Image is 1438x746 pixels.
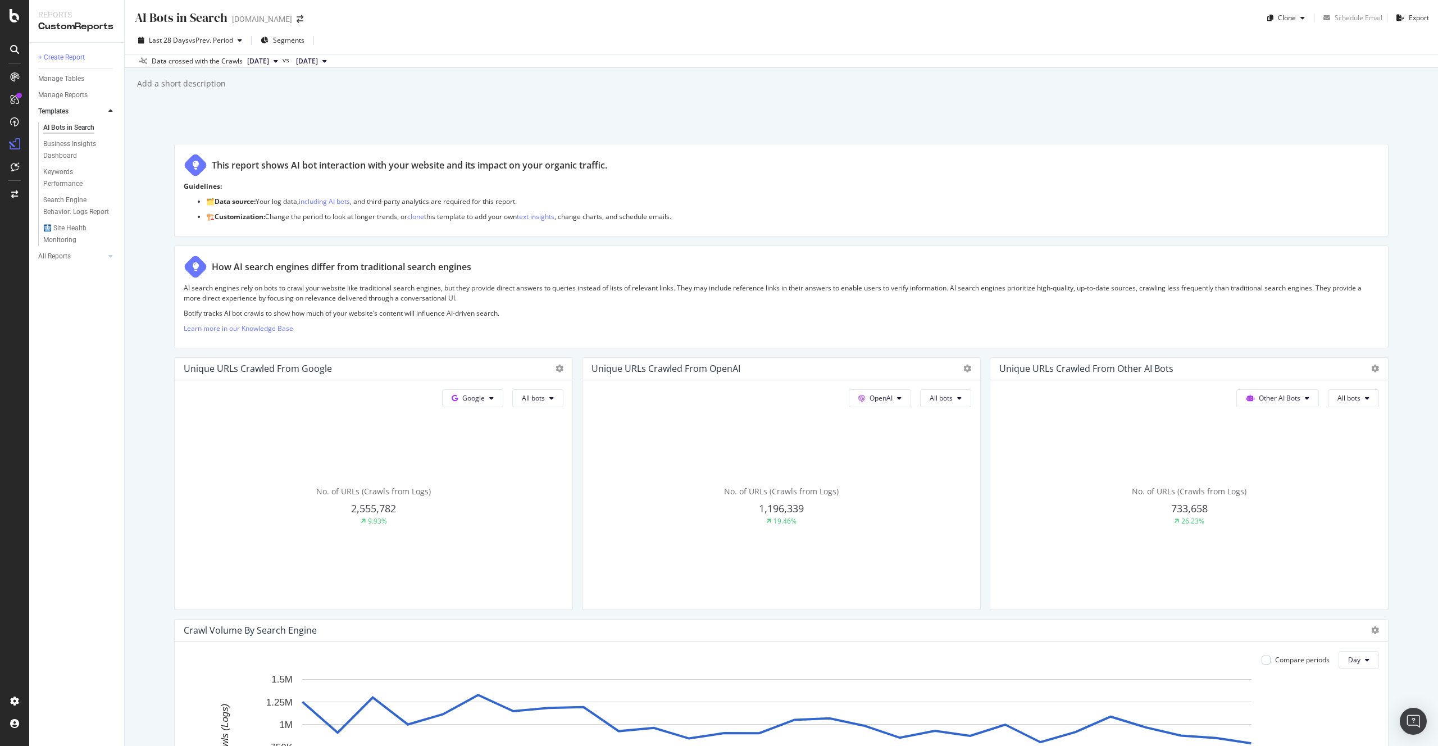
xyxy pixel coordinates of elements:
[283,55,292,65] span: vs
[174,357,573,610] div: Unique URLs Crawled from GoogleGoogleAll botsNo. of URLs (Crawls from Logs)2,555,7829.93%
[149,35,189,45] span: Last 28 Days
[243,54,283,68] button: [DATE]
[38,52,116,63] a: + Create Report
[1335,13,1382,22] div: Schedule Email
[38,73,84,85] div: Manage Tables
[1263,9,1309,27] button: Clone
[591,363,740,374] div: Unique URLs Crawled from OpenAI
[38,251,71,262] div: All Reports
[368,516,387,526] div: 9.93%
[38,9,115,20] div: Reports
[215,212,265,221] strong: Customization:
[134,31,247,49] button: Last 28 DaysvsPrev. Period
[870,393,893,403] span: OpenAI
[1259,393,1300,403] span: Other AI Bots
[1236,389,1319,407] button: Other AI Bots
[184,181,222,191] strong: Guidelines:
[442,389,503,407] button: Google
[1181,516,1204,526] div: 26.23%
[266,697,293,708] text: 1.25M
[1400,708,1427,735] div: Open Intercom Messenger
[849,389,911,407] button: OpenAI
[43,194,110,218] div: Search Engine Behavior: Logs Report
[184,625,317,636] div: Crawl Volume By Search Engine
[38,89,116,101] a: Manage Reports
[174,245,1389,348] div: How AI search engines differ from traditional search enginesAI search engines rely on bots to cra...
[206,197,1379,206] p: 🗂️ Your log data, , and third-party analytics are required for this report.
[189,35,233,45] span: vs Prev. Period
[206,212,1379,221] p: 🏗️ Change the period to look at longer trends, or this template to add your own , change charts, ...
[43,194,116,218] a: Search Engine Behavior: Logs Report
[930,393,953,403] span: All bots
[273,35,304,45] span: Segments
[407,212,424,221] a: clone
[1171,502,1208,515] span: 733,658
[297,15,303,23] div: arrow-right-arrow-left
[38,251,105,262] a: All Reports
[136,78,226,89] div: Add a short description
[212,159,607,172] div: This report shows AI bot interaction with your website and its impact on your organic traffic.
[184,363,332,374] div: Unique URLs Crawled from Google
[582,357,981,610] div: Unique URLs Crawled from OpenAIOpenAIAll botsNo. of URLs (Crawls from Logs)1,196,33919.46%
[152,56,243,66] div: Data crossed with the Crawls
[1132,486,1246,497] span: No. of URLs (Crawls from Logs)
[1319,9,1382,27] button: Schedule Email
[43,122,116,134] a: AI Bots in Search
[38,73,116,85] a: Manage Tables
[38,106,69,117] div: Templates
[724,486,839,497] span: No. of URLs (Crawls from Logs)
[351,502,396,515] span: 2,555,782
[522,393,545,403] span: All bots
[184,283,1379,302] p: AI search engines rely on bots to crawl your website like traditional search engines, but they pr...
[215,197,256,206] strong: Data source:
[1275,655,1330,665] div: Compare periods
[43,122,94,134] div: AI Bots in Search
[920,389,971,407] button: All bots
[256,31,309,49] button: Segments
[1348,655,1360,665] span: Day
[247,56,269,66] span: 2025 Oct. 2nd
[292,54,331,68] button: [DATE]
[43,166,116,190] a: Keywords Performance
[38,89,88,101] div: Manage Reports
[38,20,115,33] div: CustomReports
[134,9,227,26] div: AI Bots in Search
[174,144,1389,236] div: This report shows AI bot interaction with your website and its impact on your organic traffic.Gui...
[1337,393,1360,403] span: All bots
[43,138,116,162] a: Business Insights Dashboard
[1392,9,1429,27] button: Export
[184,308,1379,318] p: Botify tracks AI bot crawls to show how much of your website’s content will influence AI-driven s...
[232,13,292,25] div: [DOMAIN_NAME]
[316,486,431,497] span: No. of URLs (Crawls from Logs)
[184,324,293,333] a: Learn more in our Knowledge Base
[990,357,1389,610] div: Unique URLs Crawled from Other AI BotsOther AI BotsAll botsNo. of URLs (Crawls from Logs)733,6582...
[1328,389,1379,407] button: All bots
[773,516,797,526] div: 19.46%
[512,389,563,407] button: All bots
[43,166,106,190] div: Keywords Performance
[517,212,554,221] a: text insights
[279,720,293,730] text: 1M
[212,261,471,274] div: How AI search engines differ from traditional search engines
[462,393,485,403] span: Google
[271,674,293,685] text: 1.5M
[43,222,116,246] a: 🩻 Site Health Monitoring
[43,222,107,246] div: 🩻 Site Health Monitoring
[1339,651,1379,669] button: Day
[296,56,318,66] span: 2025 Sep. 4th
[759,502,804,515] span: 1,196,339
[43,138,108,162] div: Business Insights Dashboard
[999,363,1173,374] div: Unique URLs Crawled from Other AI Bots
[1409,13,1429,22] div: Export
[38,52,85,63] div: + Create Report
[1278,13,1296,22] div: Clone
[299,197,350,206] a: including AI bots
[38,106,105,117] a: Templates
